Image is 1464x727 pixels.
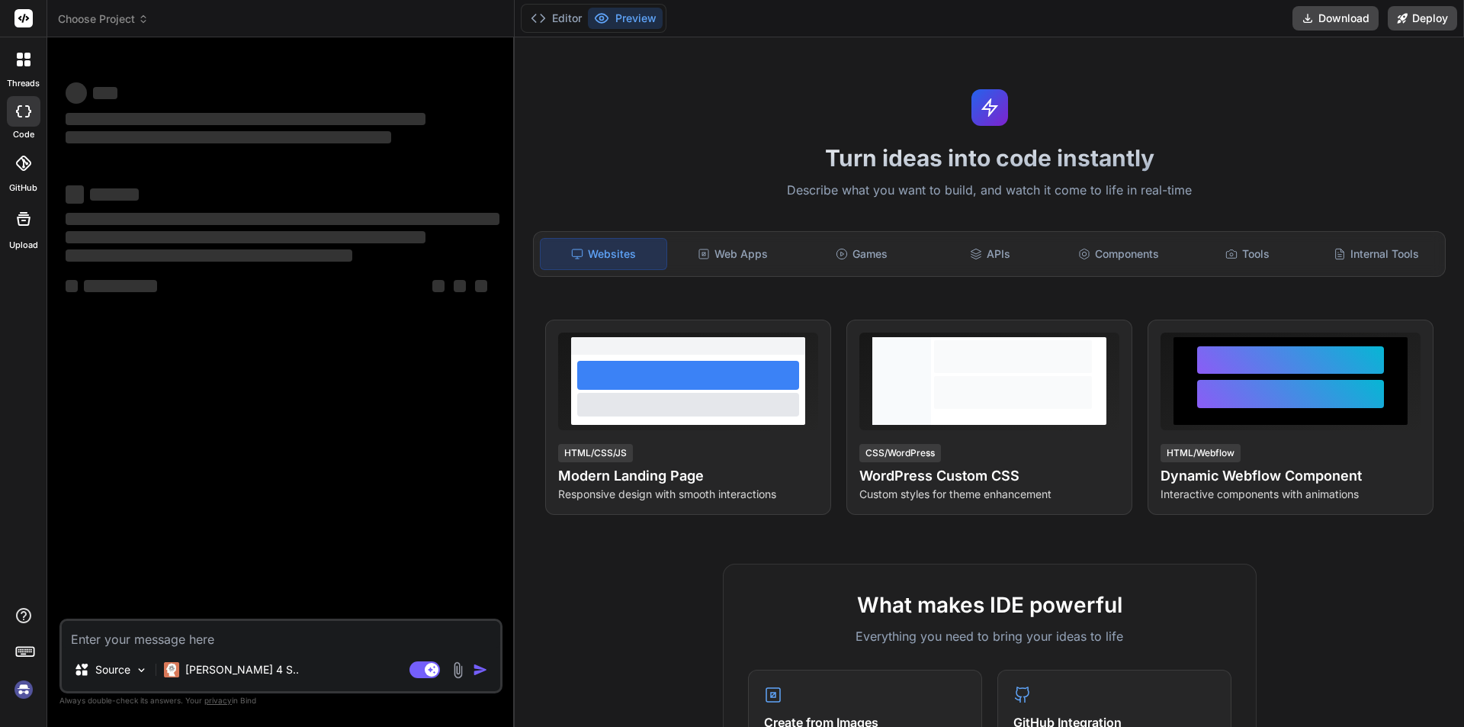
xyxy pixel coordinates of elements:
span: ‌ [84,280,157,292]
div: HTML/Webflow [1161,444,1241,462]
button: Preview [588,8,663,29]
p: Describe what you want to build, and watch it come to life in real-time [524,181,1455,201]
img: Pick Models [135,664,148,677]
label: code [13,128,34,141]
div: Tools [1185,238,1311,270]
span: ‌ [475,280,487,292]
div: Games [799,238,925,270]
h4: Dynamic Webflow Component [1161,465,1421,487]
div: Internal Tools [1313,238,1439,270]
div: Components [1056,238,1182,270]
button: Deploy [1388,6,1457,31]
span: privacy [204,696,232,705]
button: Download [1292,6,1379,31]
img: attachment [449,661,467,679]
h1: Turn ideas into code instantly [524,144,1455,172]
p: Custom styles for theme enhancement [859,487,1119,502]
span: ‌ [66,185,84,204]
span: Choose Project [58,11,149,27]
p: Always double-check its answers. Your in Bind [59,693,502,708]
div: HTML/CSS/JS [558,444,633,462]
span: ‌ [66,131,391,143]
h4: Modern Landing Page [558,465,818,487]
img: Claude 4 Sonnet [164,662,179,677]
button: Editor [525,8,588,29]
span: ‌ [66,82,87,104]
label: Upload [9,239,38,252]
div: Websites [540,238,667,270]
span: ‌ [432,280,445,292]
p: Everything you need to bring your ideas to life [748,627,1231,645]
div: APIs [927,238,1053,270]
span: ‌ [90,188,139,201]
div: CSS/WordPress [859,444,941,462]
span: ‌ [66,231,425,243]
p: [PERSON_NAME] 4 S.. [185,662,299,677]
div: Web Apps [670,238,796,270]
label: threads [7,77,40,90]
span: ‌ [66,113,425,125]
span: ‌ [66,280,78,292]
img: signin [11,677,37,703]
h2: What makes IDE powerful [748,589,1231,621]
span: ‌ [66,249,352,262]
img: icon [473,662,488,677]
p: Responsive design with smooth interactions [558,487,818,502]
span: ‌ [66,213,499,225]
span: ‌ [454,280,466,292]
h4: WordPress Custom CSS [859,465,1119,487]
p: Source [95,662,130,677]
span: ‌ [93,87,117,99]
p: Interactive components with animations [1161,487,1421,502]
label: GitHub [9,182,37,195]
